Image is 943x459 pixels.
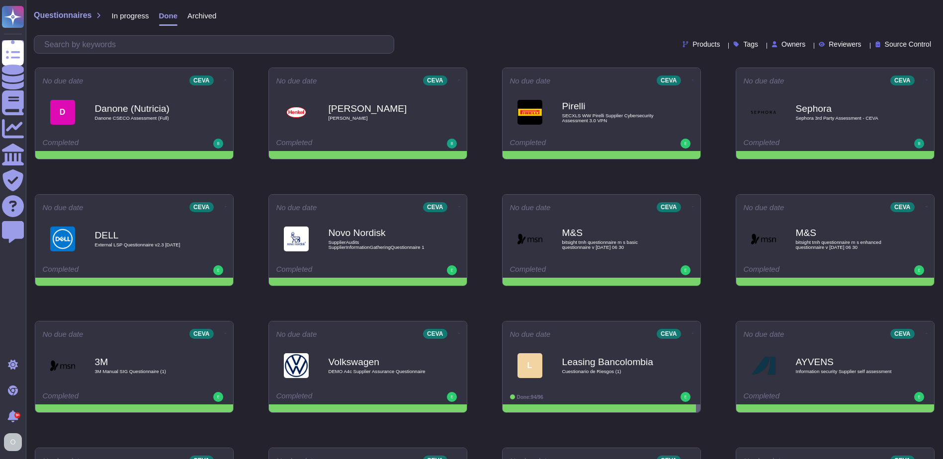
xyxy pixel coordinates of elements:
[189,202,213,212] div: CEVA
[95,369,194,374] span: 3M Manual SIG Questionnaire (1)
[43,265,165,275] div: Completed
[329,228,428,237] b: Novo Nordisk
[34,11,91,19] span: Questionnaires
[744,330,784,338] span: No due date
[329,104,428,113] b: [PERSON_NAME]
[562,357,662,367] b: Leasing Bancolombia
[751,353,776,378] img: Logo
[796,369,895,374] span: Information security Supplier self assessment
[276,139,398,149] div: Completed
[510,330,551,338] span: No due date
[276,265,398,275] div: Completed
[14,412,20,418] div: 9+
[657,76,681,85] div: CEVA
[562,240,662,249] span: bitsight tmh questionnaire m s basic questionnaire v [DATE] 06 30
[510,204,551,211] span: No due date
[329,116,428,121] span: [PERSON_NAME]
[50,353,75,378] img: Logo
[2,431,29,453] button: user
[744,265,865,275] div: Completed
[213,139,223,149] img: user
[284,353,309,378] img: Logo
[447,265,457,275] img: user
[517,100,542,125] img: Logo
[562,228,662,237] b: M&S
[517,353,542,378] div: L
[95,116,194,121] span: Danone CSECO Assessment (Full)
[284,100,309,125] img: Logo
[744,204,784,211] span: No due date
[189,76,213,85] div: CEVA
[510,77,551,84] span: No due date
[657,329,681,339] div: CEVA
[423,329,447,339] div: CEVA
[510,139,632,149] div: Completed
[43,204,84,211] span: No due date
[213,265,223,275] img: user
[39,36,394,53] input: Search by keywords
[562,101,662,111] b: Pirelli
[562,369,662,374] span: Cuestionario de Riesgos (1)
[781,41,805,48] span: Owners
[681,265,690,275] img: user
[276,330,317,338] span: No due date
[562,113,662,123] span: SECXLS WW Pirelli Supplier Cybersecurity Assessment 3.0 VPN
[743,41,758,48] span: Tags
[890,329,914,339] div: CEVA
[329,240,428,249] span: SupplierAudits SupplierInformationGatheringQuestionnaire 1
[447,139,457,149] img: user
[829,41,861,48] span: Reviewers
[657,202,681,212] div: CEVA
[890,76,914,85] div: CEVA
[692,41,720,48] span: Products
[796,228,895,237] b: M&S
[796,104,895,113] b: Sephora
[159,12,178,19] span: Done
[43,392,165,402] div: Completed
[914,265,924,275] img: user
[189,329,213,339] div: CEVA
[43,77,84,84] span: No due date
[517,227,542,251] img: Logo
[276,392,398,402] div: Completed
[796,357,895,367] b: AYVENS
[885,41,931,48] span: Source Control
[914,139,924,149] img: user
[43,330,84,338] span: No due date
[751,100,776,125] img: Logo
[681,139,690,149] img: user
[796,116,895,121] span: Sephora 3rd Party Assessment - CEVA
[4,433,22,451] img: user
[329,357,428,367] b: Volkswagen
[213,392,223,402] img: user
[276,204,317,211] span: No due date
[681,392,690,402] img: user
[914,392,924,402] img: user
[329,369,428,374] span: DEMO A4c Supplier Assurance Questionnaire
[43,139,165,149] div: Completed
[284,227,309,251] img: Logo
[423,76,447,85] div: CEVA
[744,392,865,402] div: Completed
[447,392,457,402] img: user
[95,230,194,240] b: DELL
[95,104,194,113] b: Danone (Nutricia)
[744,77,784,84] span: No due date
[95,242,194,247] span: External LSP Questionnaire v2.3 [DATE]
[796,240,895,249] span: bitsight tmh questionnaire m s enhanced questionnaire v [DATE] 06 30
[50,100,75,125] div: D
[95,357,194,367] b: 3M
[187,12,216,19] span: Archived
[890,202,914,212] div: CEVA
[111,12,149,19] span: In progress
[423,202,447,212] div: CEVA
[276,77,317,84] span: No due date
[744,139,865,149] div: Completed
[510,265,632,275] div: Completed
[517,394,543,400] span: Done: 94/96
[50,227,75,251] img: Logo
[751,227,776,251] img: Logo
